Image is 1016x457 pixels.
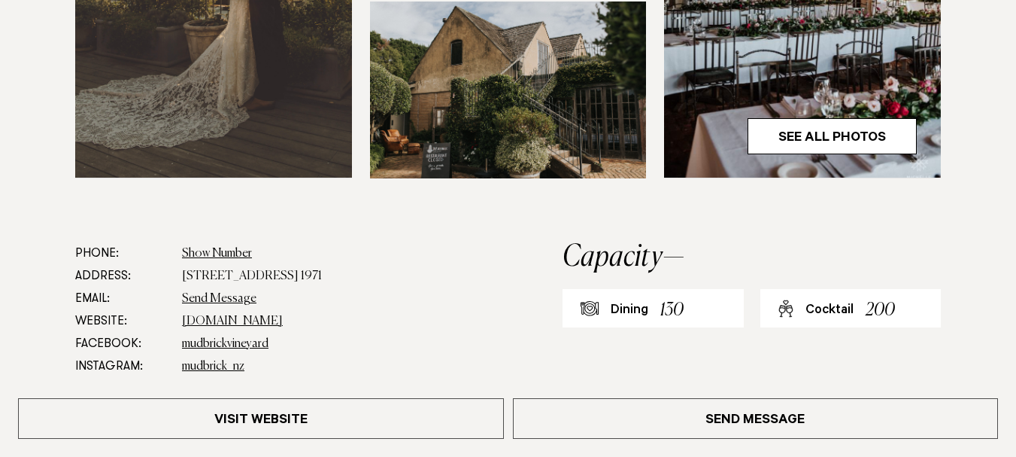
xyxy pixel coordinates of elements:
[182,361,244,373] a: mudbrick_nz
[182,293,256,305] a: Send Message
[660,297,684,324] div: 130
[18,398,504,439] a: Visit Website
[611,302,648,320] div: Dining
[805,302,854,320] div: Cocktail
[182,248,252,260] a: Show Number
[513,398,999,439] a: Send Message
[182,265,466,288] dd: [STREET_ADDRESS] 1971
[563,242,941,273] h2: Capacity
[748,118,917,154] a: See All Photos
[75,288,170,310] dt: Email:
[75,242,170,265] dt: Phone:
[866,297,895,324] div: 200
[182,315,283,328] a: [DOMAIN_NAME]
[75,333,170,355] dt: Facebook:
[370,2,647,178] img: Tuscany style wedding venue
[75,355,170,378] dt: Instagram:
[75,265,170,288] dt: Address:
[75,310,170,333] dt: Website:
[182,338,268,350] a: mudbrickvineyard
